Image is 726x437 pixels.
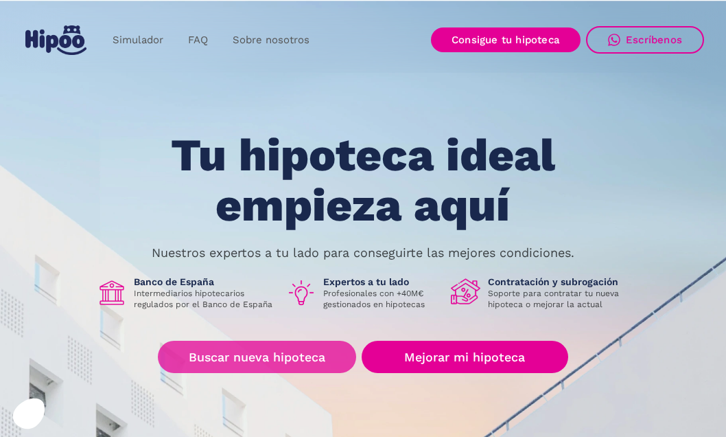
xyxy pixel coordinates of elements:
h1: Tu hipoteca ideal empieza aquí [103,131,623,230]
a: FAQ [176,27,220,54]
p: Soporte para contratar tu nueva hipoteca o mejorar la actual [488,288,629,310]
a: Buscar nueva hipoteca [158,341,356,373]
a: Sobre nosotros [220,27,322,54]
a: Simulador [100,27,176,54]
a: home [22,20,89,60]
p: Profesionales con +40M€ gestionados en hipotecas [323,288,440,310]
a: Consigue tu hipoteca [431,27,581,52]
a: Escríbenos [586,26,704,54]
h1: Contratación y subrogación [488,276,629,288]
a: Mejorar mi hipoteca [362,341,568,373]
h1: Expertos a tu lado [323,276,440,288]
div: Escríbenos [626,34,682,46]
p: Nuestros expertos a tu lado para conseguirte las mejores condiciones. [152,247,574,258]
p: Intermediarios hipotecarios regulados por el Banco de España [134,288,275,310]
h1: Banco de España [134,276,275,288]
